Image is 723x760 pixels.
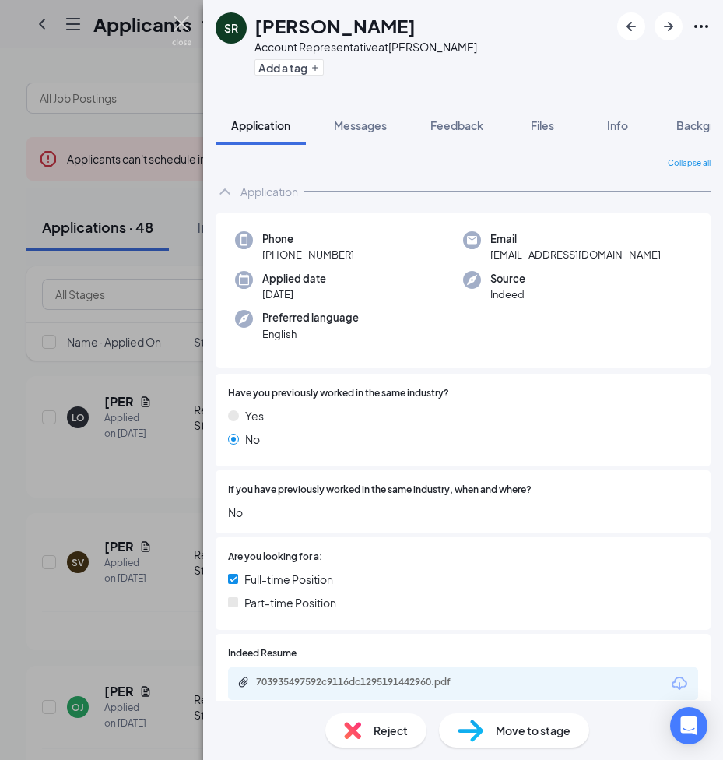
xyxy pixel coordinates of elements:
[228,386,449,401] span: Have you previously worked in the same industry?
[245,431,260,448] span: No
[659,17,678,36] svg: ArrowRight
[245,407,264,424] span: Yes
[228,550,322,565] span: Are you looking for a:
[216,182,234,201] svg: ChevronUp
[607,118,628,132] span: Info
[622,17,641,36] svg: ArrowLeftNew
[531,118,554,132] span: Files
[254,39,477,55] div: Account Representative at [PERSON_NAME]
[231,118,290,132] span: Application
[496,722,570,739] span: Move to stage
[224,20,238,36] div: SR
[262,271,326,287] span: Applied date
[262,287,326,302] span: [DATE]
[490,231,661,247] span: Email
[334,118,387,132] span: Messages
[228,483,532,498] span: If you have previously worked in the same industry, when and where?
[237,676,490,691] a: Paperclip703935497592c9116dc1295191442960.pdf
[256,676,474,688] div: 703935497592c9116dc1295191442960.pdf
[240,184,298,199] div: Application
[228,504,698,521] span: No
[254,12,416,39] h1: [PERSON_NAME]
[668,157,711,170] span: Collapse all
[490,287,525,302] span: Indeed
[254,59,324,76] button: PlusAdd a tag
[262,231,354,247] span: Phone
[490,247,661,262] span: [EMAIL_ADDRESS][DOMAIN_NAME]
[692,17,711,36] svg: Ellipses
[228,646,297,661] span: Indeed Resume
[617,12,645,40] button: ArrowLeftNew
[430,118,483,132] span: Feedback
[490,271,525,287] span: Source
[262,326,359,342] span: English
[374,722,408,739] span: Reject
[670,707,707,744] div: Open Intercom Messenger
[244,594,336,611] span: Part-time Position
[670,674,689,693] svg: Download
[237,676,250,688] svg: Paperclip
[311,63,320,72] svg: Plus
[655,12,683,40] button: ArrowRight
[262,310,359,325] span: Preferred language
[262,247,354,262] span: [PHONE_NUMBER]
[244,571,333,588] span: Full-time Position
